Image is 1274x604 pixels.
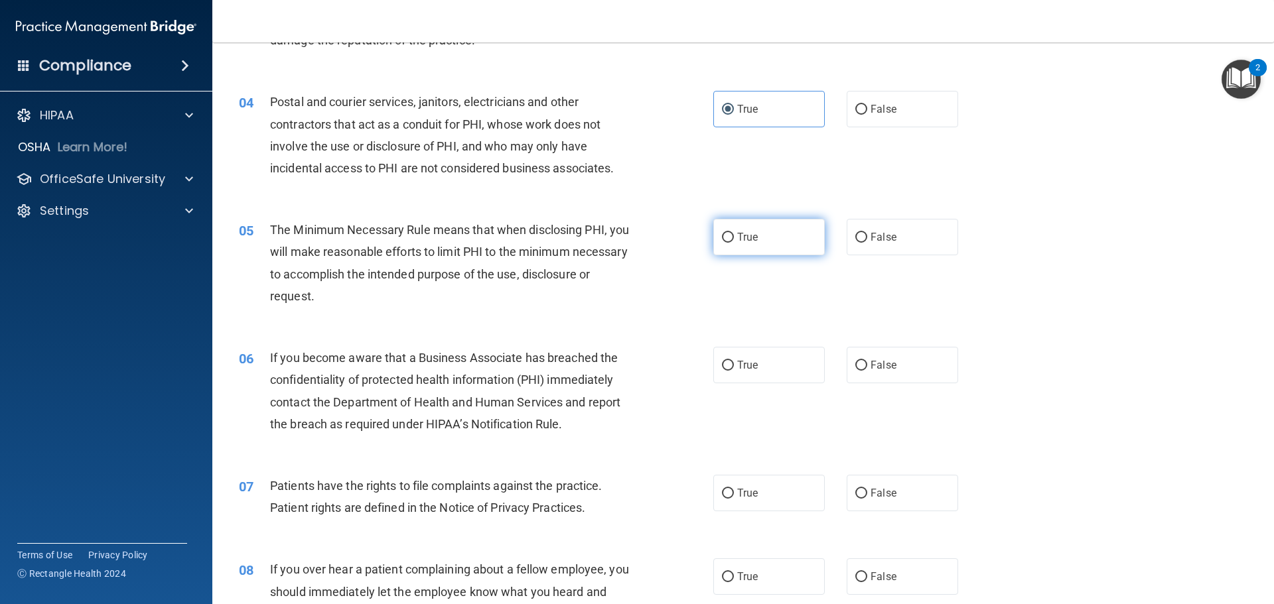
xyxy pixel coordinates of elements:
[722,489,734,499] input: True
[239,351,253,367] span: 06
[737,103,758,115] span: True
[871,103,896,115] span: False
[16,14,196,40] img: PMB logo
[855,572,867,582] input: False
[270,479,602,514] span: Patients have the rights to file complaints against the practice. Patient rights are defined in t...
[871,231,896,243] span: False
[722,105,734,115] input: True
[855,489,867,499] input: False
[18,139,51,155] p: OSHA
[239,479,253,495] span: 07
[58,139,128,155] p: Learn More!
[737,359,758,371] span: True
[17,567,126,580] span: Ⓒ Rectangle Health 2024
[270,223,629,303] span: The Minimum Necessary Rule means that when disclosing PHI, you will make reasonable efforts to li...
[88,548,148,562] a: Privacy Policy
[1255,68,1260,85] div: 2
[239,223,253,239] span: 05
[737,487,758,499] span: True
[270,351,620,431] span: If you become aware that a Business Associate has breached the confidentiality of protected healt...
[737,570,758,583] span: True
[737,231,758,243] span: True
[239,562,253,578] span: 08
[16,203,193,219] a: Settings
[16,107,193,123] a: HIPAA
[871,359,896,371] span: False
[40,107,74,123] p: HIPAA
[855,233,867,243] input: False
[16,171,193,187] a: OfficeSafe University
[855,105,867,115] input: False
[239,95,253,111] span: 04
[39,56,131,75] h4: Compliance
[270,95,614,175] span: Postal and courier services, janitors, electricians and other contractors that act as a conduit f...
[722,361,734,371] input: True
[40,171,165,187] p: OfficeSafe University
[871,487,896,499] span: False
[871,570,896,583] span: False
[855,361,867,371] input: False
[17,548,72,562] a: Terms of Use
[722,572,734,582] input: True
[1222,60,1261,99] button: Open Resource Center, 2 new notifications
[40,203,89,219] p: Settings
[722,233,734,243] input: True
